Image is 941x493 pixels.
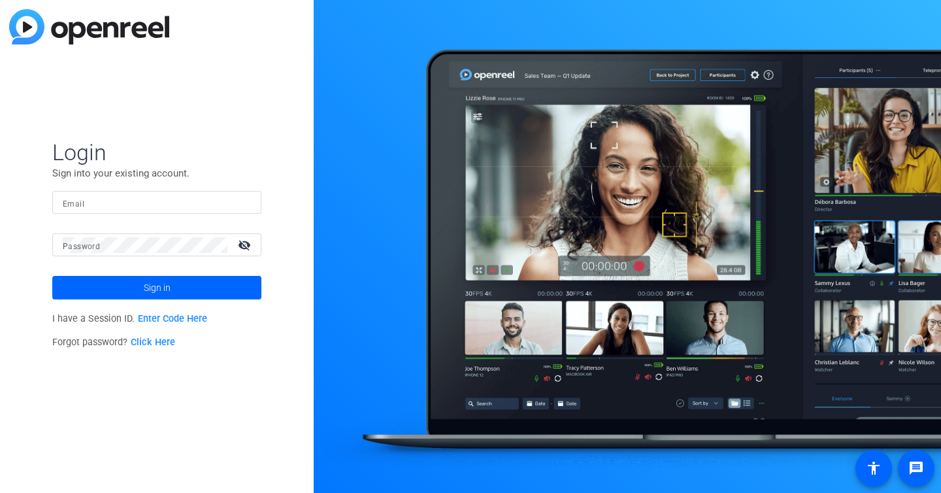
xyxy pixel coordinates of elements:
input: Enter Email Address [63,195,251,211]
span: Sign in [144,271,171,304]
mat-icon: message [908,460,924,476]
button: Sign in [52,276,261,299]
span: Login [52,139,261,166]
span: Forgot password? [52,337,175,348]
mat-label: Email [63,199,84,209]
a: Click Here [131,337,175,348]
p: Sign into your existing account. [52,166,261,180]
img: blue-gradient.svg [9,9,169,44]
mat-icon: visibility_off [230,235,261,254]
span: I have a Session ID. [52,313,207,324]
a: Enter Code Here [138,313,207,324]
mat-icon: accessibility [866,460,882,476]
mat-label: Password [63,242,100,251]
